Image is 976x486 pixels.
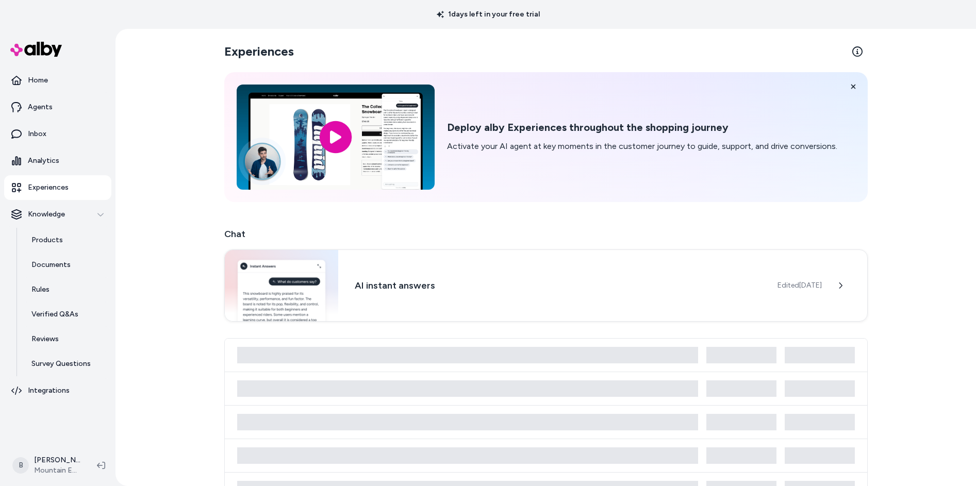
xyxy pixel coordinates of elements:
[4,95,111,120] a: Agents
[10,42,62,57] img: alby Logo
[4,202,111,227] button: Knowledge
[447,140,837,153] p: Activate your AI agent at key moments in the customer journey to guide, support, and drive conver...
[21,302,111,327] a: Verified Q&As
[28,386,70,396] p: Integrations
[21,253,111,277] a: Documents
[21,277,111,302] a: Rules
[28,156,59,166] p: Analytics
[28,182,69,193] p: Experiences
[4,122,111,146] a: Inbox
[4,68,111,93] a: Home
[224,43,294,60] h2: Experiences
[12,457,29,474] span: B
[21,327,111,351] a: Reviews
[4,175,111,200] a: Experiences
[224,227,868,241] h2: Chat
[4,378,111,403] a: Integrations
[31,334,59,344] p: Reviews
[28,75,48,86] p: Home
[225,250,339,321] img: Chat widget
[31,309,78,320] p: Verified Q&As
[28,209,65,220] p: Knowledge
[28,102,53,112] p: Agents
[31,235,63,245] p: Products
[355,278,760,293] h3: AI instant answers
[21,351,111,376] a: Survey Questions
[31,284,49,295] p: Rules
[778,280,822,291] span: Edited [DATE]
[28,129,46,139] p: Inbox
[4,148,111,173] a: Analytics
[31,260,71,270] p: Documents
[6,449,89,482] button: B[PERSON_NAME]Mountain Equipment Company
[31,359,91,369] p: Survey Questions
[21,228,111,253] a: Products
[34,465,80,476] span: Mountain Equipment Company
[431,9,546,20] p: 1 days left in your free trial
[447,121,837,134] h2: Deploy alby Experiences throughout the shopping journey
[34,455,80,465] p: [PERSON_NAME]
[224,249,868,322] a: Chat widgetAI instant answersEdited[DATE]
